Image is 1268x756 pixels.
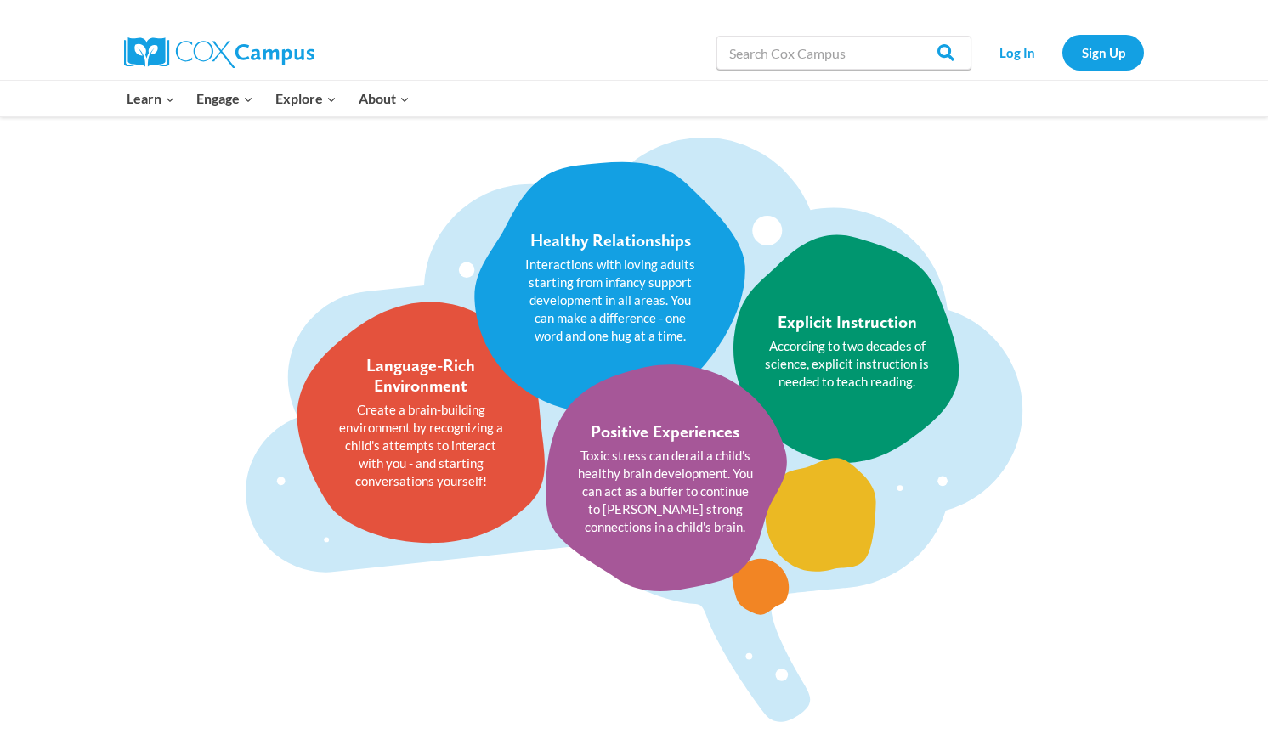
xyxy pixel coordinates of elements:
img: Cox Campus [124,37,314,68]
button: Child menu of About [348,81,421,116]
div: Explicit Instruction [778,312,917,332]
a: Log In [980,35,1054,70]
div: Positive Experiences [591,421,739,442]
button: Child menu of Engage [186,81,265,116]
a: Sign Up [1062,35,1144,70]
button: Child menu of Explore [264,81,348,116]
div: Language-Rich Environment [333,355,509,396]
p: Interactions with loving adults starting from infancy support development in all areas. You can m... [523,256,699,345]
nav: Secondary Navigation [980,35,1144,70]
p: Create a brain-building environment by recognizing a child's attempts to interact with you - and ... [333,401,509,490]
div: Healthy Relationships [530,230,691,251]
button: Child menu of Learn [116,81,186,116]
p: Toxic stress can derail a child's healthy brain development. You can act as a buffer to continue ... [577,447,753,536]
input: Search Cox Campus [716,36,971,70]
nav: Primary Navigation [116,81,420,116]
p: According to two decades of science, explicit instruction is needed to teach reading. [759,337,935,391]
